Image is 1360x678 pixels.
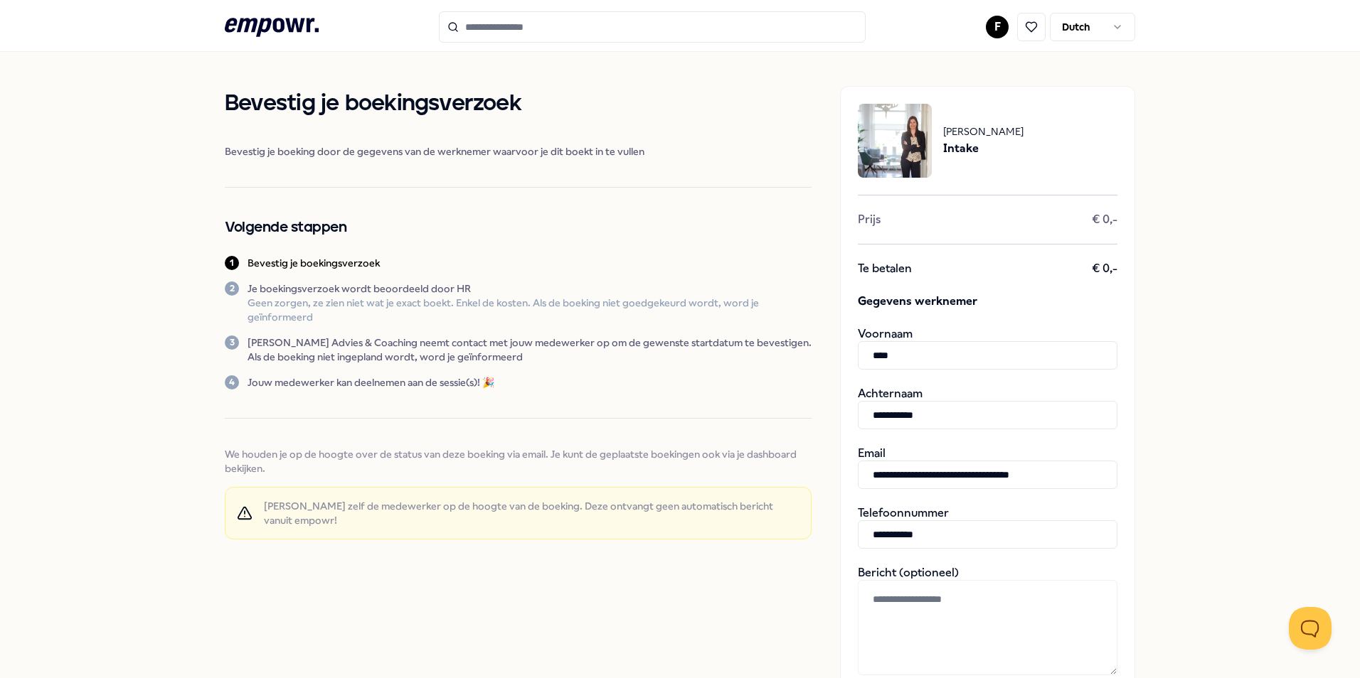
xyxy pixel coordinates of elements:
div: Achternaam [858,387,1117,429]
div: Telefoonnummer [858,506,1117,549]
span: € 0,- [1092,212,1117,227]
iframe: Help Scout Beacon - Open [1289,607,1332,650]
div: 2 [225,281,239,296]
span: Te betalen [858,262,912,276]
span: We houden je op de hoogte over de status van deze boeking via email. Je kunt de geplaatste boekin... [225,447,812,475]
p: [PERSON_NAME] Advies & Coaching neemt contact met jouw medewerker op om de gewenste startdatum te... [248,335,812,364]
p: Jouw medewerker kan deelnemen aan de sessie(s)! 🎉 [248,375,494,389]
button: F [986,16,1009,38]
img: package image [858,104,932,178]
span: Prijs [858,212,881,227]
input: Search for products, categories or subcategories [439,11,866,43]
p: Bevestig je boekingsverzoek [248,256,380,270]
span: [PERSON_NAME] [943,124,1024,139]
p: Geen zorgen, ze zien niet wat je exact boekt. Enkel de kosten. Als de boeking niet goedgekeurd wo... [248,296,812,324]
span: € 0,- [1092,262,1117,276]
div: 1 [225,256,239,270]
h2: Volgende stappen [225,216,812,239]
p: Je boekingsverzoek wordt beoordeeld door HR [248,281,812,296]
h1: Bevestig je boekingsverzoek [225,86,812,122]
div: 4 [225,375,239,389]
div: Email [858,446,1117,489]
div: Voornaam [858,327,1117,370]
span: Gegevens werknemer [858,293,1117,310]
span: [PERSON_NAME] zelf de medewerker op de hoogte van de boeking. Deze ontvangt geen automatisch beri... [264,499,799,527]
div: 3 [225,335,239,350]
span: Bevestig je boeking door de gegevens van de werknemer waarvoor je dit boekt in te vullen [225,144,812,158]
span: Intake [943,139,1024,158]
